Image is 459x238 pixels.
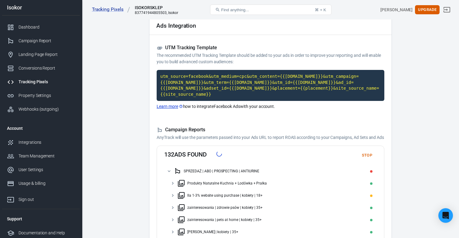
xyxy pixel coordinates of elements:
div: Tracking Pixels [19,79,75,85]
a: Conversions Report [2,61,80,75]
a: Campaign Report [2,34,80,48]
a: Team Management [2,149,80,163]
p: The recommended UTM Tracking Template should be added to your ads in order to improve your report... [157,52,384,65]
div: [PERSON_NAME] | kobiety | 35+ [187,230,238,234]
span: OK [370,219,372,221]
h2: Ads Integration [156,22,196,29]
span: Missing [370,170,372,173]
a: Sign out [2,190,80,206]
div: Documentation and Help [19,230,75,236]
p: how to integrate Facebook Ads with your account. [157,103,384,110]
a: User Settings [2,163,80,177]
div: Conversions Report [19,65,75,71]
div: Open Intercom Messenger [438,208,453,223]
div: SPRZEDAŻ | ABO | PROSPECTING | ANTIURINE [184,169,259,173]
li: Account [2,121,80,136]
h4: 132 ads found [164,151,222,160]
span: OK [370,182,372,185]
div: Sign out [19,196,75,203]
span: OK [370,207,372,209]
div: zainteresowania | zdrowie psów | kobiety | 35+ [187,205,263,210]
div: 837741944805503, Isokor [135,11,178,15]
span: Find anything... [221,8,249,12]
button: Upgrade [415,5,440,15]
a: Usage & billing [2,177,80,190]
div: zainteresowania | pets at home | kobiety | 35+ [187,218,262,222]
span: OK [370,231,372,233]
div: Integrations [19,139,75,146]
a: Property Settings [2,89,80,102]
div: User Settings [19,167,75,173]
h5: Campaign Reports [157,127,384,133]
div: Team Management [19,153,75,159]
div: ⌘ + K [315,8,326,12]
div: lla 1-3% website using purchase | kobiety | 18+ [187,193,263,198]
div: Usage & billing [19,180,75,187]
a: Tracking Pixels [2,75,80,89]
div: Produkty Naturalne Kuchnia + Lodówka + Pralka [187,181,267,185]
a: Learn more [157,103,183,110]
div: Property Settings [19,92,75,99]
a: Integrations [2,136,80,149]
a: Sign out [440,2,454,17]
button: Stop [357,151,377,160]
span: Partial [370,195,372,197]
div: Dashboard [19,24,75,30]
a: Tracking Pixels [92,6,130,13]
a: Dashboard [2,20,80,34]
code: Click to copy [157,70,384,101]
p: AnyTrack will use the parameters passed into your Ads URL to report ROAS according to your Campai... [157,134,384,141]
div: Isokor [2,5,80,10]
div: Account id: IA0mpvkQ [380,7,413,13]
div: Campaign Report [19,38,75,44]
a: Landing Page Report [2,48,80,61]
div: ISOKORSKLEP [135,5,178,11]
button: Find anything...⌘ + K [210,5,331,15]
div: Webhooks (outgoing) [19,106,75,112]
a: Webhooks (outgoing) [2,102,80,116]
li: Support [2,212,80,226]
h5: UTM Tracking Template [157,45,384,51]
div: Landing Page Report [19,51,75,58]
